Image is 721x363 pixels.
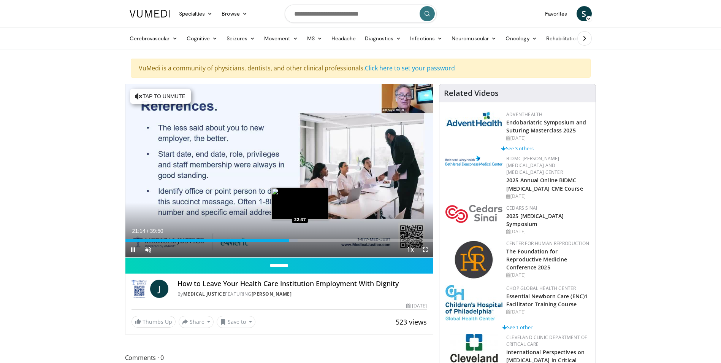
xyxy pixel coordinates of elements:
[182,31,222,46] a: Cognitive
[506,228,589,235] div: [DATE]
[222,31,260,46] a: Seizures
[454,240,494,280] img: c058e059-5986-4522-8e32-16b7599f4943.png.150x105_q85_autocrop_double_scale_upscale_version-0.2.png
[502,324,532,331] a: See 1 other
[506,248,567,271] a: The Foundation for Reproductive Medicine Conference 2025
[130,89,191,104] button: Tap to unmute
[260,31,303,46] a: Movement
[506,155,563,175] a: BIDMC [PERSON_NAME][MEDICAL_DATA] and [MEDICAL_DATA] Center
[125,31,182,46] a: Cerebrovascular
[285,5,437,23] input: Search topics, interventions
[506,135,589,142] div: [DATE]
[365,64,455,72] a: Click here to set your password
[125,84,433,258] video-js: Video Player
[506,193,589,200] div: [DATE]
[271,188,328,220] img: image.jpeg
[132,228,146,234] span: 21:14
[402,242,418,257] button: Playback Rate
[445,111,502,127] img: 5c3c682d-da39-4b33-93a5-b3fb6ba9580b.jpg.150x105_q85_autocrop_double_scale_upscale_version-0.2.jpg
[327,31,361,46] a: Headache
[252,291,292,297] a: [PERSON_NAME]
[131,59,591,78] div: VuMedi is a community of physicians, dentists, and other clinical professionals.
[130,10,170,18] img: VuMedi Logo
[125,353,434,363] span: Comments 0
[132,280,147,298] img: Medical Justice
[125,242,141,257] button: Pause
[447,31,501,46] a: Neuromuscular
[506,293,588,308] a: Essential Newborn Care (ENC)1 Facilitator Training Course
[150,228,163,234] span: 39:50
[125,239,433,242] div: Progress Bar
[540,6,572,21] a: Favorites
[183,291,225,297] a: Medical Justice
[150,280,168,298] a: J
[444,89,499,98] h4: Related Videos
[179,316,214,328] button: Share
[177,291,427,298] div: By FEATURING
[506,119,586,134] a: Endobariatric Symposium and Suturing Masterclass 2025
[360,31,406,46] a: Diagnostics
[445,205,502,223] img: 7e905080-f4a2-4088-8787-33ce2bef9ada.png.150x105_q85_autocrop_double_scale_upscale_version-0.2.png
[147,228,149,234] span: /
[506,177,583,192] a: 2025 Annual Online BIDMC [MEDICAL_DATA] CME Course
[501,31,542,46] a: Oncology
[141,242,156,257] button: Unmute
[506,285,576,291] a: CHOP Global Health Center
[506,111,542,118] a: AdventHealth
[303,31,327,46] a: MS
[506,205,537,211] a: Cedars Sinai
[577,6,592,21] a: S
[174,6,217,21] a: Specialties
[406,31,447,46] a: Infections
[506,240,589,247] a: Center for Human Reproduction
[418,242,433,257] button: Fullscreen
[506,309,589,315] div: [DATE]
[177,280,427,288] h4: How to Leave Your Health Care Institution Employment With Dignity
[217,316,255,328] button: Save to
[506,272,589,279] div: [DATE]
[132,316,176,328] a: Thumbs Up
[542,31,583,46] a: Rehabilitation
[506,334,587,347] a: Cleveland Clinic Department of Critical Care
[506,212,564,228] a: 2025 [MEDICAL_DATA] Symposium
[445,156,502,166] img: c96b19ec-a48b-46a9-9095-935f19585444.png.150x105_q85_autocrop_double_scale_upscale_version-0.2.png
[406,302,427,309] div: [DATE]
[501,145,534,152] a: See 3 others
[217,6,252,21] a: Browse
[445,285,502,320] img: 8fbf8b72-0f77-40e1-90f4-9648163fd298.jpg.150x105_q85_autocrop_double_scale_upscale_version-0.2.jpg
[396,317,427,326] span: 523 views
